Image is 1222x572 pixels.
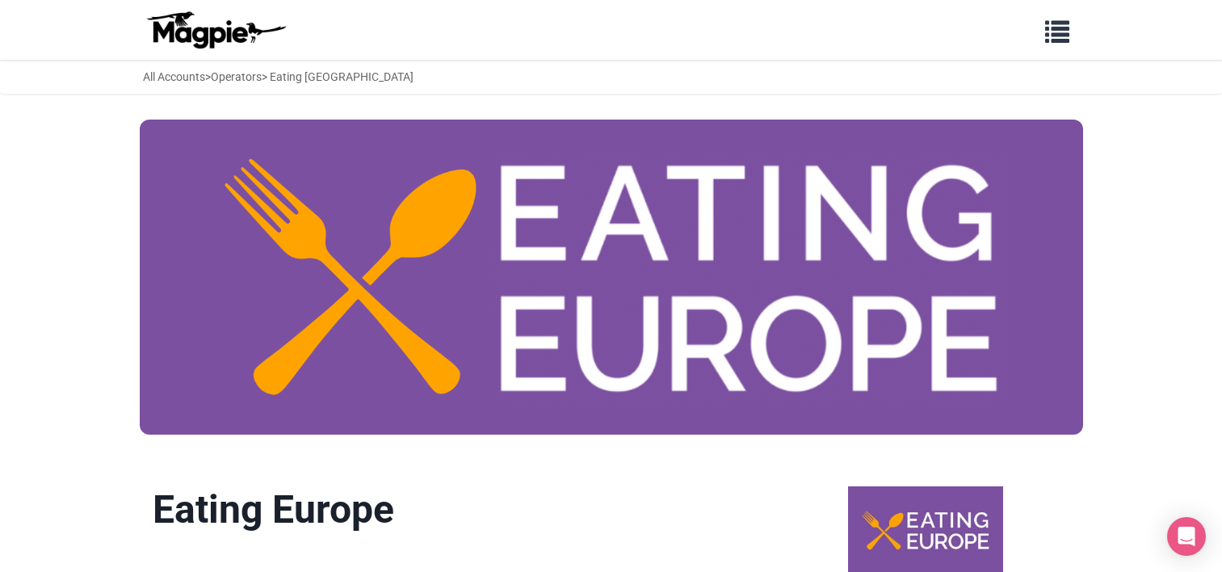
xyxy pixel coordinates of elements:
a: Operators [211,70,262,83]
div: > > Eating [GEOGRAPHIC_DATA] [143,68,414,86]
h1: Eating Europe [153,486,756,533]
img: Eating Europe banner [140,120,1083,434]
img: logo-ab69f6fb50320c5b225c76a69d11143b.png [143,11,288,49]
div: Open Intercom Messenger [1167,517,1206,556]
a: All Accounts [143,70,205,83]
